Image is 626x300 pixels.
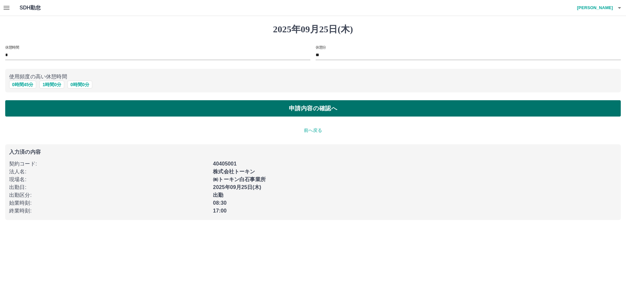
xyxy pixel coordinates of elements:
[213,169,255,174] b: 株式会社トーキン
[213,161,236,166] b: 40405001
[9,199,209,207] p: 始業時刻 :
[9,150,617,155] p: 入力済の内容
[213,208,227,213] b: 17:00
[39,81,64,88] button: 1時間0分
[213,200,227,206] b: 08:30
[9,81,36,88] button: 0時間45分
[9,176,209,183] p: 現場名 :
[316,45,326,50] label: 休憩分
[9,168,209,176] p: 法人名 :
[5,24,621,35] h1: 2025年09月25日(木)
[67,81,92,88] button: 0時間0分
[213,177,266,182] b: ㈱トーキン白石事業所
[9,207,209,215] p: 終業時刻 :
[5,45,19,50] label: 休憩時間
[213,192,223,198] b: 出勤
[9,160,209,168] p: 契約コード :
[213,184,261,190] b: 2025年09月25日(木)
[5,127,621,134] p: 前へ戻る
[9,191,209,199] p: 出勤区分 :
[5,100,621,117] button: 申請内容の確認へ
[9,73,617,81] p: 使用頻度の高い休憩時間
[9,183,209,191] p: 出勤日 :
